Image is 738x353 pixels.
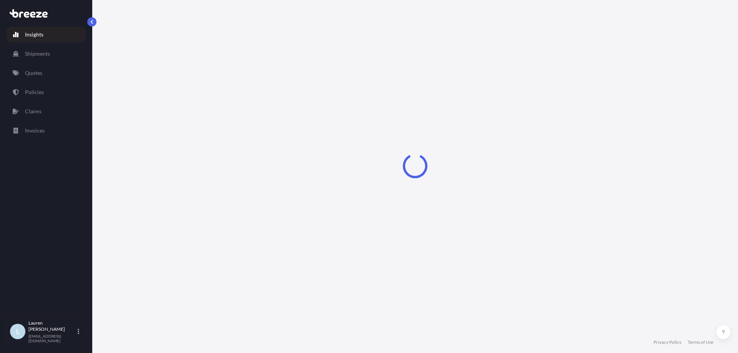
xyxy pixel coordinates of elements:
a: Policies [7,85,86,100]
p: Quotes [25,69,42,77]
p: [EMAIL_ADDRESS][DOMAIN_NAME] [28,334,76,343]
p: Insights [25,31,43,38]
a: Shipments [7,46,86,61]
a: Terms of Use [688,339,713,345]
p: Shipments [25,50,50,58]
p: Lauren [PERSON_NAME] [28,320,76,332]
a: Invoices [7,123,86,138]
span: L [16,328,20,335]
p: Invoices [25,127,45,134]
a: Privacy Policy [653,339,681,345]
a: Quotes [7,65,86,81]
a: Claims [7,104,86,119]
a: Insights [7,27,86,42]
p: Claims [25,108,42,115]
p: Policies [25,88,44,96]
